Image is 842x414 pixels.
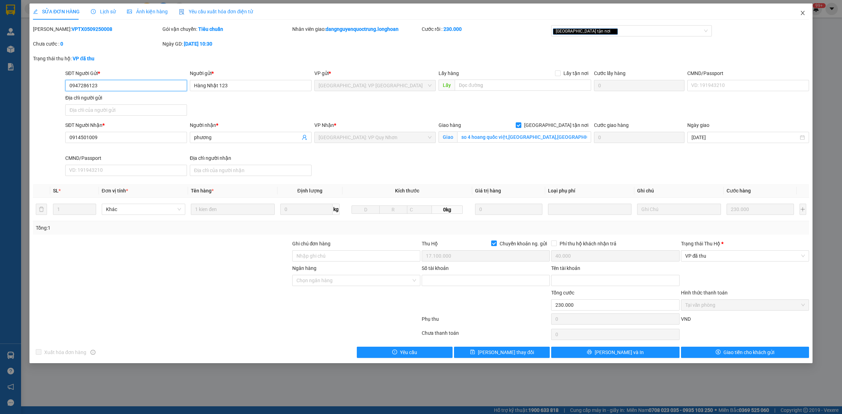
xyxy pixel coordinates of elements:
[470,349,475,355] span: save
[33,40,161,48] div: Chưa cước :
[292,25,420,33] div: Nhân viên giao:
[685,300,805,310] span: Tại văn phòng
[314,122,334,128] span: VP Nhận
[422,265,449,271] label: Số tài khoản
[422,25,550,33] div: Cước rồi :
[561,69,591,77] span: Lấy tận nơi
[296,275,411,286] input: Ngân hàng
[190,69,312,77] div: Người gửi
[357,347,453,358] button: exclamation-circleYêu cầu
[190,121,312,129] div: Người nhận
[455,80,591,91] input: Dọc đường
[190,165,312,176] input: Địa chỉ của người nhận
[691,134,798,141] input: Ngày giao
[41,348,89,356] span: Xuất hóa đơn hàng
[800,204,806,215] button: plus
[292,250,420,262] input: Ghi chú đơn hàng
[33,9,80,14] span: SỬA ĐƠN HÀNG
[422,275,550,286] input: Số tài khoản
[478,348,534,356] span: [PERSON_NAME] thay đổi
[127,9,168,14] span: Ảnh kiện hàng
[551,275,679,286] input: Tên tài khoản
[454,347,550,358] button: save[PERSON_NAME] thay đổi
[637,204,721,215] input: Ghi Chú
[33,55,194,62] div: Trạng thái thu hộ:
[65,69,187,77] div: SĐT Người Gửi
[634,184,723,198] th: Ghi chú
[333,204,340,215] span: kg
[681,316,691,322] span: VND
[326,26,399,32] b: dangnguyenquoctrung.longhoan
[379,205,407,214] input: R
[400,348,417,356] span: Yêu cầu
[395,188,419,194] span: Kích thước
[19,24,37,30] strong: CSKH:
[457,131,591,143] input: Giao tận nơi
[595,348,644,356] span: [PERSON_NAME] và In
[422,241,438,246] span: Thu Hộ
[302,135,307,140] span: user-add
[594,70,626,76] label: Cước lấy hàng
[587,349,592,355] span: printer
[292,265,316,271] label: Ngân hàng
[475,204,542,215] input: 0
[73,56,94,61] b: VP đã thu
[407,205,432,214] input: C
[594,122,629,128] label: Cước giao hàng
[319,80,432,91] span: Hà Nội: VP Quận Thanh Xuân
[65,154,187,162] div: CMND/Passport
[190,154,312,162] div: Địa chỉ người nhận
[102,188,128,194] span: Đơn vị tính
[47,14,144,21] span: Ngày in phiếu: 10:34 ngày
[727,188,751,194] span: Cước hàng
[439,131,457,143] span: Giao
[162,40,290,48] div: Ngày GD:
[91,350,95,355] span: info-circle
[594,80,684,91] input: Cước lấy hàng
[65,121,187,129] div: SĐT Người Nhận
[612,29,615,33] span: close
[127,9,132,14] span: picture
[421,329,550,341] div: Chưa thanh toán
[687,69,809,77] div: CMND/Passport
[53,188,59,194] span: SL
[314,69,436,77] div: VP gửi
[432,205,463,214] span: 0kg
[439,122,461,128] span: Giao hàng
[594,132,684,143] input: Cước giao hàng
[191,188,214,194] span: Tên hàng
[475,188,501,194] span: Giá trị hàng
[392,349,397,355] span: exclamation-circle
[551,265,580,271] label: Tên tài khoản
[545,184,634,198] th: Loại phụ phí
[106,204,181,215] span: Khác
[319,132,432,143] span: Bình Định: VP Quy Nhơn
[191,204,274,215] input: VD: Bàn, Ghế
[91,9,96,14] span: clock-circle
[72,26,112,32] b: VPTX0509250008
[439,70,459,76] span: Lấy hàng
[681,290,728,296] label: Hình thức thanh toán
[716,349,721,355] span: dollar
[553,28,618,35] span: [GEOGRAPHIC_DATA] tận nơi
[198,26,223,32] b: Tiêu chuẩn
[184,41,212,47] b: [DATE] 10:30
[521,121,591,129] span: [GEOGRAPHIC_DATA] tận nơi
[55,24,140,36] span: CÔNG TY TNHH CHUYỂN PHÁT NHANH BẢO AN
[179,9,185,15] img: icon
[727,204,794,215] input: 0
[292,241,331,246] label: Ghi chú đơn hàng
[557,240,619,247] span: Phí thu hộ khách nhận trả
[800,10,806,16] span: close
[33,9,38,14] span: edit
[3,42,109,52] span: Mã đơn: QUNH1309250001
[33,25,161,33] div: [PERSON_NAME]:
[36,204,47,215] button: delete
[421,315,550,327] div: Phụ thu
[3,24,53,36] span: [PHONE_NUMBER]
[443,26,462,32] b: 230.000
[91,9,116,14] span: Lịch sử
[723,348,774,356] span: Giao tiền cho khách gửi
[681,347,809,358] button: dollarGiao tiền cho khách gửi
[439,80,455,91] span: Lấy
